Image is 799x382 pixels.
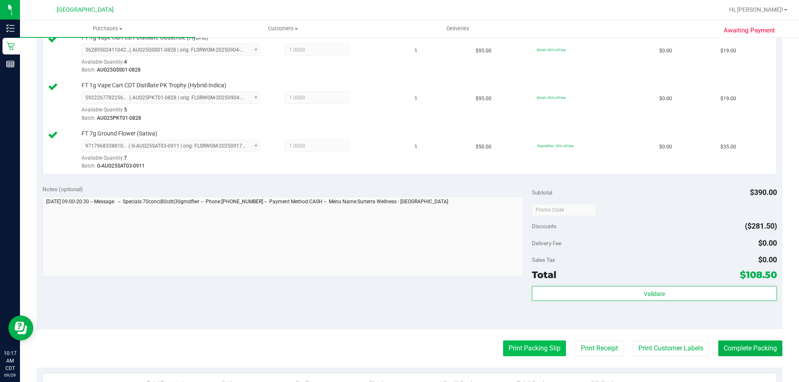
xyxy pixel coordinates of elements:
span: $19.00 [720,95,736,103]
span: Total [532,269,556,281]
span: 1 [414,47,417,55]
span: G-AUG25SAT03-0911 [97,163,145,169]
span: FT 7g Ground Flower (Sativa) [82,130,157,138]
span: $95.00 [476,47,491,55]
span: $0.00 [758,255,777,264]
span: $19.00 [720,47,736,55]
span: Validate [644,291,665,297]
a: Deliveries [370,20,546,37]
span: ($281.50) [745,222,777,230]
span: AUG25PKT01-0828 [97,115,141,121]
button: Print Packing Slip [503,340,566,356]
span: Hi, [PERSON_NAME]! [729,6,783,13]
span: $35.00 [720,143,736,151]
span: 80cdt: 80% off line [537,96,566,100]
span: Deliveries [435,25,481,32]
button: Validate [532,286,777,301]
span: $0.00 [758,239,777,247]
span: Notes (optional) [42,186,83,192]
input: Promo Code [532,204,596,216]
span: Customers [196,25,370,32]
a: Customers [195,20,370,37]
span: $390.00 [750,188,777,197]
p: 10:17 AM CDT [4,350,16,372]
span: Awaiting Payment [724,26,775,35]
span: $50.00 [476,143,491,151]
span: $0.00 [659,95,672,103]
span: Subtotal [532,189,552,196]
span: Batch: [82,115,96,121]
span: Sales Tax [532,256,555,263]
span: 5 [124,107,127,113]
div: Available Quantity: [82,104,269,120]
inline-svg: Reports [6,60,15,68]
span: 7 [124,155,127,161]
p: 09/29 [4,372,16,378]
span: $95.00 [476,95,491,103]
button: Print Receipt [576,340,623,356]
inline-svg: Retail [6,42,15,50]
button: Print Customer Labels [633,340,709,356]
span: Discounts [532,219,556,234]
span: Delivery Fee [532,240,561,246]
div: Available Quantity: [82,152,269,168]
span: Purchases [20,25,195,32]
span: 1 [414,95,417,103]
span: $0.00 [659,143,672,151]
iframe: Resource center [8,315,33,340]
a: Purchases [20,20,195,37]
span: [GEOGRAPHIC_DATA] [57,6,114,13]
span: Batch: [82,67,96,73]
inline-svg: Inventory [6,24,15,32]
span: 4 [124,59,127,65]
span: FT 1g Vape Cart CDT Distillate PK Trophy (Hybrid-Indica) [82,81,226,89]
div: Available Quantity: [82,56,269,72]
button: Complete Packing [718,340,782,356]
span: $108.50 [740,269,777,281]
span: AUG25GSS01-0828 [97,67,141,73]
span: 1 [414,143,417,151]
span: 30grndflwr: 30% off line [537,144,573,148]
span: Batch: [82,163,96,169]
span: $0.00 [659,47,672,55]
span: 80cdt: 80% off line [537,48,566,52]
